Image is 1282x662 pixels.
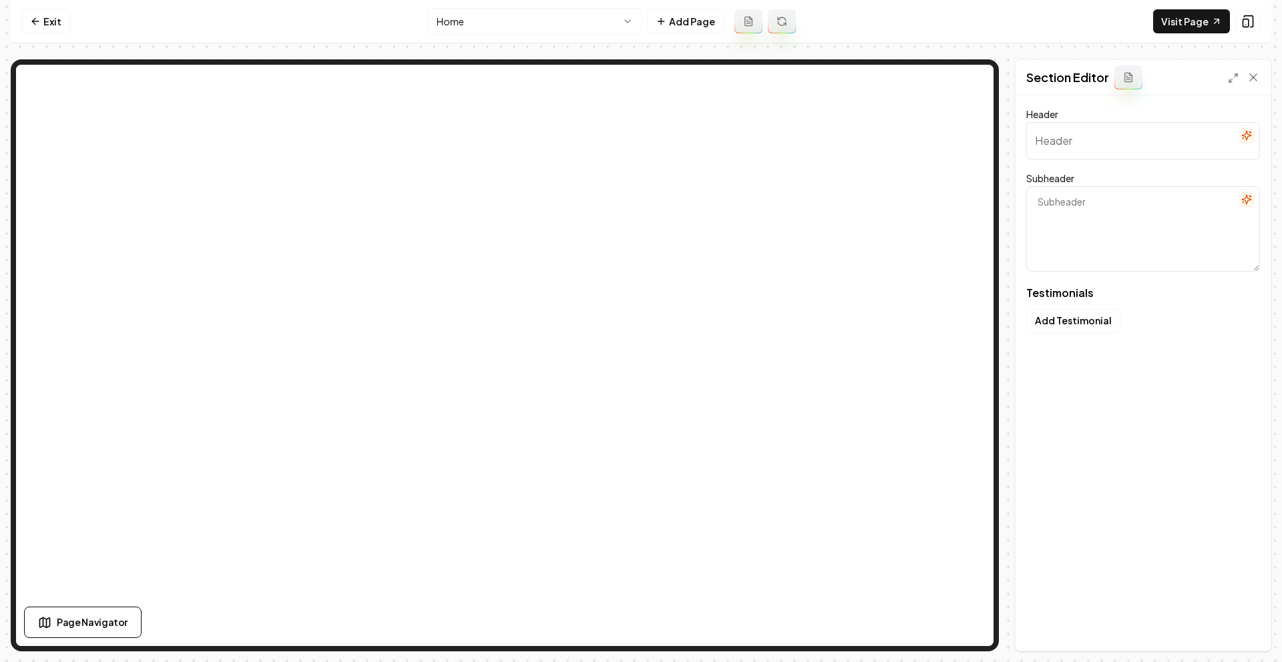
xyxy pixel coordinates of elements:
[1026,309,1120,333] button: Add Testimonial
[1026,68,1109,87] h2: Section Editor
[1026,288,1260,298] span: Testimonials
[21,9,70,33] a: Exit
[1153,9,1230,33] a: Visit Page
[24,607,142,638] button: Page Navigator
[1026,108,1058,120] label: Header
[647,9,724,33] button: Add Page
[768,9,796,33] button: Regenerate page
[1026,122,1260,159] input: Header
[734,9,763,33] button: Add admin page prompt
[1026,172,1074,184] label: Subheader
[1114,65,1142,89] button: Add admin section prompt
[57,615,128,629] span: Page Navigator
